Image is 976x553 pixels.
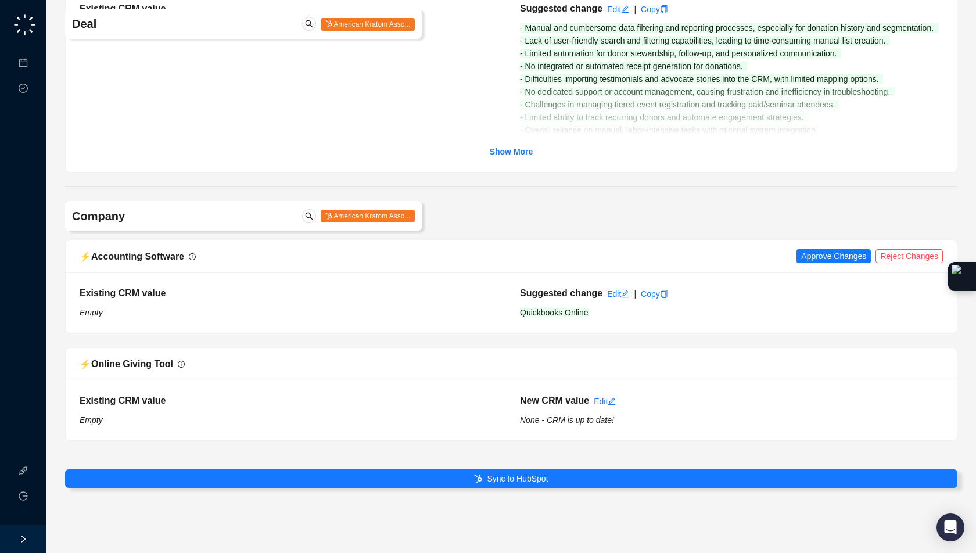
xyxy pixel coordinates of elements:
[321,18,415,31] span: American Kratom Asso...
[189,253,196,260] span: info-circle
[875,249,943,263] button: Reject Changes
[607,289,629,299] a: Edit
[72,16,269,32] h4: Deal
[19,491,28,501] span: logout
[936,513,964,541] div: Open Intercom Messenger
[634,3,636,16] div: |
[520,2,602,16] h5: Suggested change
[520,415,614,425] i: None - CRM is up to date!
[487,472,548,485] span: Sync to HubSpot
[80,308,103,317] i: Empty
[19,535,27,543] span: right
[520,308,589,317] span: Quickbooks Online
[80,286,503,300] h5: Existing CRM value
[12,12,38,38] img: logo-small-C4UdH2pc.png
[880,250,938,263] span: Reject Changes
[634,288,636,300] div: |
[520,23,938,135] span: - Manual and cumbersome data filtering and reporting processes, especially for donation history a...
[621,290,629,298] span: edit
[321,210,415,222] span: American Kratom Asso...
[321,19,415,28] a: American Kratom Asso...
[641,5,668,14] a: Copy
[594,397,616,406] a: Edit
[621,5,629,13] span: edit
[660,5,668,13] span: copy
[80,252,184,261] span: ⚡️ Accounting Software
[952,265,973,288] img: Extension Icon
[520,286,602,300] h5: Suggested change
[80,415,103,425] i: Empty
[65,469,957,488] button: Sync to HubSpot
[305,20,313,28] span: search
[801,250,866,263] span: Approve Changes
[80,394,503,408] h5: Existing CRM value
[641,289,668,299] a: Copy
[660,290,668,298] span: copy
[796,249,871,263] button: Approve Changes
[607,5,629,14] a: Edit
[178,361,185,368] span: info-circle
[490,147,533,156] strong: Show More
[321,211,415,220] a: American Kratom Asso...
[608,397,616,405] span: edit
[520,394,589,408] h5: New CRM value
[80,359,173,369] span: ⚡️ Online Giving Tool
[305,212,313,220] span: search
[80,2,503,16] h5: Existing CRM value
[72,208,269,224] h4: Company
